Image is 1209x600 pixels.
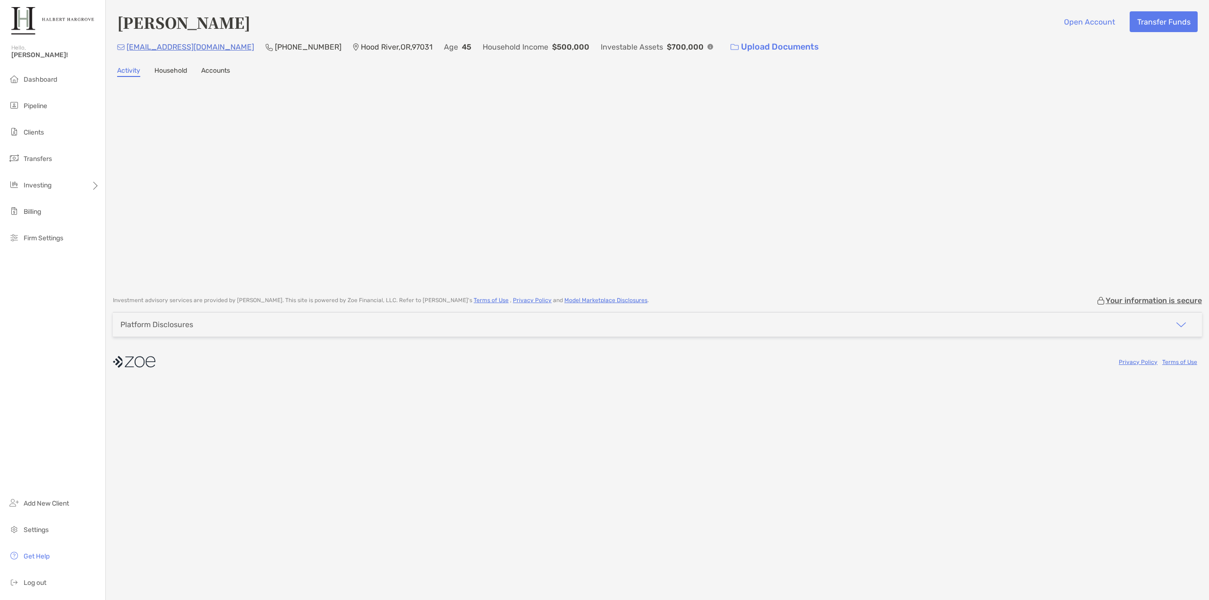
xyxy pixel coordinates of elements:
a: Upload Documents [724,37,825,57]
img: Phone Icon [265,43,273,51]
p: Your information is secure [1106,296,1202,305]
img: settings icon [9,524,20,535]
p: $700,000 [667,41,704,53]
a: Privacy Policy [513,297,552,304]
img: transfers icon [9,152,20,164]
span: Dashboard [24,76,57,84]
p: [EMAIL_ADDRESS][DOMAIN_NAME] [127,41,254,53]
span: Log out [24,579,46,587]
span: Clients [24,128,44,136]
a: Household [154,67,187,77]
img: get-help icon [9,550,20,561]
span: Transfers [24,155,52,163]
img: pipeline icon [9,100,20,111]
img: Info Icon [707,44,713,50]
button: Open Account [1056,11,1122,32]
a: Activity [117,67,140,77]
p: $500,000 [552,41,589,53]
p: Household Income [483,41,548,53]
h4: [PERSON_NAME] [117,11,250,33]
img: button icon [731,44,739,51]
p: Investable Assets [601,41,663,53]
img: company logo [113,351,155,372]
span: Settings [24,526,49,534]
img: investing icon [9,179,20,190]
span: Get Help [24,552,50,560]
img: billing icon [9,205,20,217]
img: dashboard icon [9,73,20,85]
img: icon arrow [1175,319,1187,330]
img: firm-settings icon [9,232,20,243]
span: Add New Client [24,499,69,507]
p: 45 [462,41,471,53]
img: add_new_client icon [9,497,20,508]
span: Firm Settings [24,234,63,242]
img: Location Icon [353,43,359,51]
span: [PERSON_NAME]! [11,51,100,59]
a: Terms of Use [474,297,509,304]
img: clients icon [9,126,20,137]
div: Platform Disclosures [120,320,193,329]
a: Privacy Policy [1119,359,1158,365]
span: Pipeline [24,102,47,110]
img: Zoe Logo [11,4,94,38]
button: Transfer Funds [1130,11,1198,32]
img: logout icon [9,576,20,588]
a: Model Marketplace Disclosures [564,297,647,304]
p: Hood River , OR , 97031 [361,41,433,53]
span: Investing [24,181,51,189]
p: Investment advisory services are provided by [PERSON_NAME] . This site is powered by Zoe Financia... [113,297,649,304]
a: Accounts [201,67,230,77]
img: Email Icon [117,44,125,50]
p: [PHONE_NUMBER] [275,41,341,53]
span: Billing [24,208,41,216]
p: Age [444,41,458,53]
a: Terms of Use [1162,359,1197,365]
